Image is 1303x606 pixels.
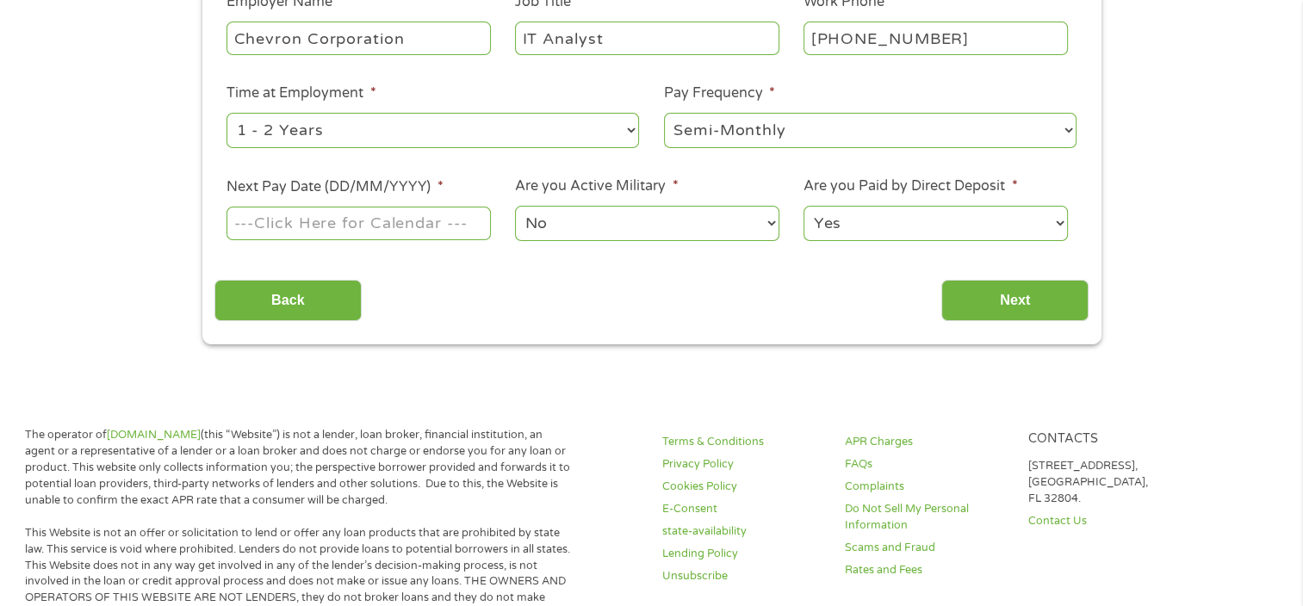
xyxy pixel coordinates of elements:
a: Cookies Policy [662,479,824,495]
a: Terms & Conditions [662,434,824,450]
label: Are you Paid by Direct Deposit [804,177,1017,195]
a: FAQs [845,456,1007,473]
input: Back [214,280,362,322]
a: APR Charges [845,434,1007,450]
a: E-Consent [662,501,824,517]
h4: Contacts [1028,431,1190,448]
a: Scams and Fraud [845,540,1007,556]
input: Walmart [226,22,490,54]
input: ---Click Here for Calendar --- [226,207,490,239]
a: Do Not Sell My Personal Information [845,501,1007,534]
a: Contact Us [1028,513,1190,529]
input: (231) 754-4010 [804,22,1067,54]
label: Are you Active Military [515,177,678,195]
a: Unsubscribe [662,568,824,584]
p: The operator of (this “Website”) is not a lender, loan broker, financial institution, an agent or... [25,427,574,508]
a: [DOMAIN_NAME] [107,428,201,442]
a: Rates and Fees [845,562,1007,578]
input: Cashier [515,22,779,54]
a: Lending Policy [662,546,824,562]
input: Next [941,280,1089,322]
label: Next Pay Date (DD/MM/YYYY) [226,178,443,196]
label: Pay Frequency [664,84,775,102]
a: state-availability [662,523,824,540]
a: Complaints [845,479,1007,495]
p: [STREET_ADDRESS], [GEOGRAPHIC_DATA], FL 32804. [1028,458,1190,507]
a: Privacy Policy [662,456,824,473]
label: Time at Employment [226,84,375,102]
